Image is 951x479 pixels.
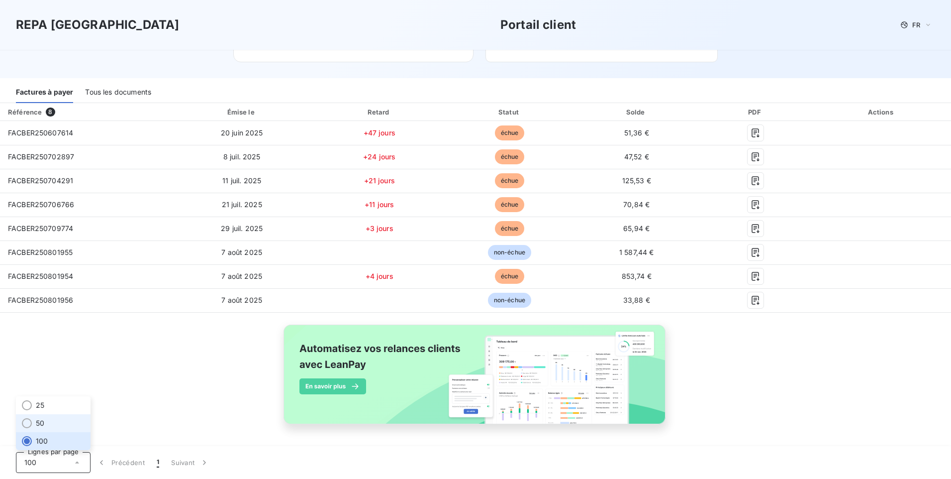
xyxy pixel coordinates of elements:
div: Référence [8,108,42,116]
div: Statut [447,107,572,117]
div: Solde [576,107,697,117]
span: 8 [46,108,55,117]
span: 853,74 € [622,272,652,280]
div: Émise le [172,107,311,117]
span: échue [495,269,525,284]
span: 100 [24,458,36,468]
span: FACBER250702897 [8,152,74,161]
span: 65,94 € [623,224,650,233]
span: FACBER250801955 [8,248,73,256]
span: 11 juil. 2025 [222,176,261,185]
span: +47 jours [364,128,395,137]
img: banner [275,319,676,441]
span: FACBER250706766 [8,200,74,209]
div: Actions [814,107,949,117]
div: Tous les documents [85,82,151,103]
span: +4 jours [366,272,393,280]
button: Précédent [91,452,151,473]
span: FACBER250704291 [8,176,73,185]
span: 20 juin 2025 [221,128,263,137]
span: FACBER250801956 [8,296,73,304]
span: 25 [36,400,44,410]
span: échue [495,149,525,164]
span: échue [495,221,525,236]
span: 7 août 2025 [221,248,262,256]
span: FACBER250709774 [8,224,73,233]
span: 7 août 2025 [221,272,262,280]
span: 50 [36,418,44,428]
span: échue [495,125,525,140]
span: +11 jours [365,200,394,209]
span: 29 juil. 2025 [221,224,263,233]
span: FACBER250607614 [8,128,73,137]
span: 1 [157,458,159,468]
span: 70,84 € [623,200,650,209]
span: +21 jours [364,176,395,185]
button: 1 [151,452,165,473]
span: 8 juil. 2025 [223,152,261,161]
span: non-échue [488,293,531,308]
span: 7 août 2025 [221,296,262,304]
div: PDF [701,107,810,117]
span: échue [495,197,525,212]
div: Retard [315,107,443,117]
span: 1 587,44 € [619,248,654,256]
span: 47,52 € [624,152,649,161]
span: FACBER250801954 [8,272,73,280]
button: Suivant [165,452,215,473]
span: +24 jours [363,152,395,161]
h3: REPA [GEOGRAPHIC_DATA] [16,16,179,34]
span: 51,36 € [624,128,649,137]
span: +3 jours [366,224,393,233]
h3: Portail client [500,16,576,34]
div: Factures à payer [16,82,73,103]
span: FR [912,21,920,29]
span: échue [495,173,525,188]
span: non-échue [488,245,531,260]
span: 125,53 € [622,176,651,185]
span: 100 [36,436,48,446]
span: 33,88 € [623,296,650,304]
span: 21 juil. 2025 [222,200,262,209]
